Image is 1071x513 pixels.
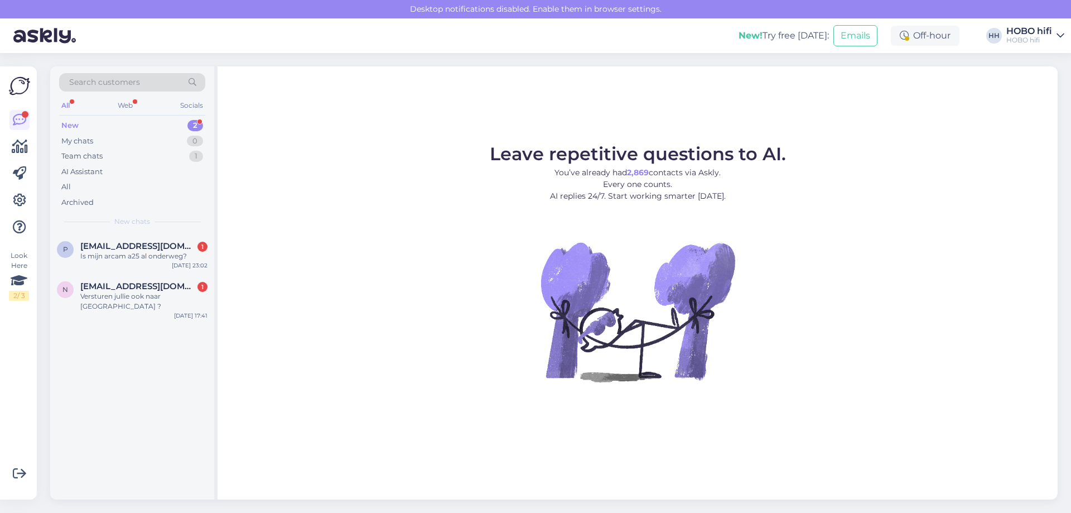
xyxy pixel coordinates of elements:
[627,167,649,178] b: 2,869
[9,75,30,97] img: Askly Logo
[1006,36,1052,45] div: HOBO hifi
[178,98,205,113] div: Socials
[62,285,68,294] span: n
[80,251,208,261] div: Is mijn arcam a25 al onderweg?
[115,98,135,113] div: Web
[61,120,79,131] div: New
[172,261,208,270] div: [DATE] 23:02
[80,241,196,251] span: pjotrmeij@gmail.com
[61,181,71,193] div: All
[1006,27,1052,36] div: HOBO hifi
[891,26,959,46] div: Off-hour
[490,167,786,202] p: You’ve already had contacts via Askly. Every one counts. AI replies 24/7. Start working smarter [...
[63,245,68,253] span: p
[739,30,763,41] b: New!
[833,25,877,46] button: Emails
[9,251,29,301] div: Look Here
[187,136,203,147] div: 0
[197,282,208,292] div: 1
[1006,27,1064,45] a: HOBO hifiHOBO hifi
[187,120,203,131] div: 2
[739,29,829,42] div: Try free [DATE]:
[114,217,150,227] span: New chats
[986,28,1002,44] div: HH
[61,166,103,178] div: AI Assistant
[59,98,72,113] div: All
[197,242,208,252] div: 1
[61,197,94,208] div: Archived
[61,151,103,162] div: Team chats
[174,311,208,320] div: [DATE] 17:41
[490,143,786,165] span: Leave repetitive questions to AI.
[80,291,208,311] div: Versturen jullie ook naar [GEOGRAPHIC_DATA] ?
[537,211,738,412] img: No Chat active
[80,281,196,291] span: njwruwiel@gmail.com
[61,136,93,147] div: My chats
[9,291,29,301] div: 2 / 3
[189,151,203,162] div: 1
[69,76,140,88] span: Search customers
